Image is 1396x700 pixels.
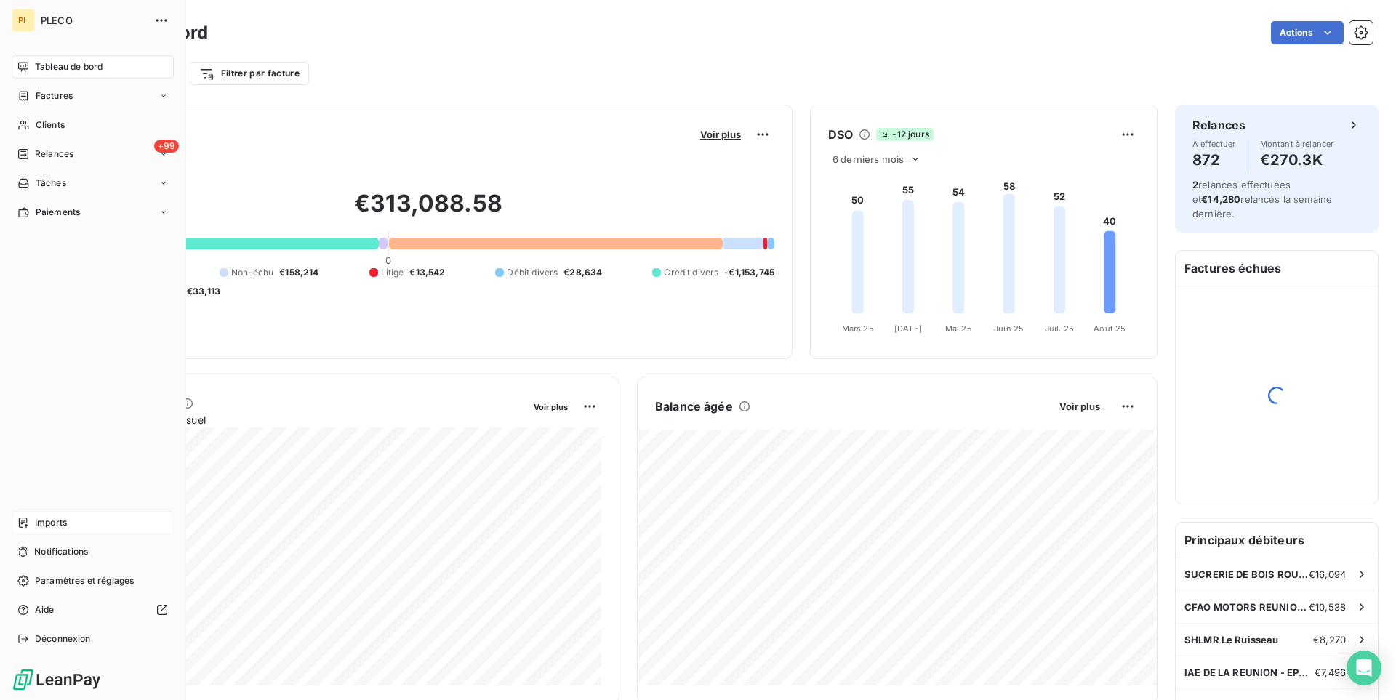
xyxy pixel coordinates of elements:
[1313,634,1346,645] span: €8,270
[36,89,73,102] span: Factures
[664,266,718,279] span: Crédit divers
[279,266,318,279] span: €158,214
[529,400,572,413] button: Voir plus
[1271,21,1344,44] button: Actions
[1192,179,1332,220] span: relances effectuées et relancés la semaine dernière.
[12,201,174,224] a: Paiements
[190,62,309,85] button: Filtrer par facture
[12,668,102,691] img: Logo LeanPay
[1176,523,1378,558] h6: Principaux débiteurs
[12,569,174,592] a: Paramètres et réglages
[1184,601,1309,613] span: CFAO MOTORS REUNION SA
[34,545,88,558] span: Notifications
[35,148,73,161] span: Relances
[655,398,733,415] h6: Balance âgée
[1055,400,1104,413] button: Voir plus
[1094,323,1126,334] tspan: Août 25
[12,113,174,137] a: Clients
[41,15,145,26] span: PLECO
[12,84,174,108] a: Factures
[724,266,774,279] span: -€1,153,745
[12,172,174,195] a: Tâches
[507,266,558,279] span: Débit divers
[12,55,174,79] a: Tableau de bord
[1309,568,1346,580] span: €16,094
[1192,179,1198,190] span: 2
[35,60,103,73] span: Tableau de bord
[409,266,445,279] span: €13,542
[1201,193,1240,205] span: €14,280
[12,9,35,32] div: PL
[182,285,220,298] span: -€33,113
[563,266,602,279] span: €28,634
[1184,634,1279,645] span: SHLMR Le Ruisseau
[534,402,568,412] span: Voir plus
[1315,667,1346,678] span: €7,496
[1192,148,1236,172] h4: 872
[696,128,745,141] button: Voir plus
[945,323,972,334] tspan: Mai 25
[36,177,66,190] span: Tâches
[1184,667,1315,678] span: IAE DE LA REUNION - EPSCP
[894,323,922,334] tspan: [DATE]
[12,142,174,166] a: +99Relances
[1045,323,1074,334] tspan: Juil. 25
[35,632,91,645] span: Déconnexion
[842,323,874,334] tspan: Mars 25
[231,266,273,279] span: Non-échu
[36,118,65,132] span: Clients
[1309,601,1346,613] span: €10,538
[1184,568,1309,580] span: SUCRERIE DE BOIS ROUGE
[154,140,179,153] span: +99
[12,511,174,534] a: Imports
[385,254,391,266] span: 0
[1059,401,1100,412] span: Voir plus
[381,266,404,279] span: Litige
[1260,140,1334,148] span: Montant à relancer
[35,516,67,529] span: Imports
[12,598,174,621] a: Aide
[828,126,853,143] h6: DSO
[700,129,741,140] span: Voir plus
[876,128,933,141] span: -12 jours
[82,412,523,427] span: Chiffre d'affaires mensuel
[1192,140,1236,148] span: À effectuer
[82,189,774,233] h2: €313,088.58
[1192,116,1245,134] h6: Relances
[35,603,55,616] span: Aide
[1176,251,1378,286] h6: Factures échues
[833,153,904,165] span: 6 derniers mois
[36,206,80,219] span: Paiements
[35,574,134,587] span: Paramètres et réglages
[1260,148,1334,172] h4: €270.3K
[994,323,1024,334] tspan: Juin 25
[1347,651,1381,685] div: Open Intercom Messenger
